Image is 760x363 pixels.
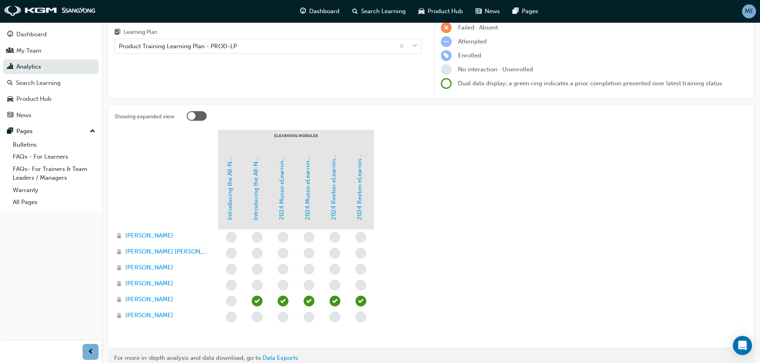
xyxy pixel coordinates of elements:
span: learningRecordVerb_NONE-icon [226,312,237,322]
span: learningRecordVerb_NONE-icon [226,280,237,290]
span: learningRecordVerb_NONE-icon [355,232,366,243]
button: Pages [3,124,99,139]
div: News [16,111,32,120]
span: learningRecordVerb_NONE-icon [330,280,340,290]
div: Product Training Learning Plan - PROD-LP [119,42,237,51]
span: learningRecordVerb_NONE-icon [355,248,366,259]
span: Product Hub [428,7,463,16]
span: No interaction · Unenrolled [458,66,533,73]
span: learningRecordVerb_NONE-icon [252,248,263,259]
a: Data Exports [263,354,298,361]
span: learningRecordVerb_NONE-icon [252,280,263,290]
a: Bulletins [10,139,99,151]
a: guage-iconDashboard [294,3,346,20]
span: [PERSON_NAME] [PERSON_NAME] [125,247,211,256]
span: guage-icon [7,31,13,38]
span: learningRecordVerb_PASS-icon [330,296,340,306]
span: pages-icon [513,6,519,16]
button: DashboardMy TeamAnalyticsSearch LearningProduct HubNews [3,26,99,124]
span: pages-icon [7,128,13,135]
span: [PERSON_NAME] [125,311,173,320]
img: kgm [4,6,96,17]
span: news-icon [476,6,482,16]
span: learningRecordVerb_PASS-icon [252,296,263,306]
span: chart-icon [7,63,13,71]
span: learningRecordVerb_NONE-icon [355,264,366,275]
a: Warranty [10,184,99,196]
span: Failed · Absent [458,24,498,31]
span: learningRecordVerb_NONE-icon [226,264,237,275]
span: learningRecordVerb_NONE-icon [278,280,288,290]
a: All Pages [10,196,99,208]
span: car-icon [418,6,424,16]
a: FAQs- For Trainers & Team Leaders / Managers [10,163,99,184]
span: learningRecordVerb_NONE-icon [355,280,366,290]
span: Search Learning [361,7,406,16]
a: My Team [3,43,99,58]
div: For more in-depth analysis and data download, go to [114,353,748,363]
a: News [3,108,99,123]
span: Pages [522,7,538,16]
div: Pages [16,127,33,136]
a: Analytics [3,59,99,74]
span: learningRecordVerb_NONE-icon [226,232,237,243]
a: Product Hub [3,92,99,106]
a: [PERSON_NAME] [116,311,211,320]
span: learningRecordVerb_NONE-icon [330,248,340,259]
span: [PERSON_NAME] [125,231,173,240]
a: [PERSON_NAME] [116,279,211,288]
span: learningRecordVerb_NONE-icon [355,312,366,322]
span: search-icon [352,6,358,16]
span: learningRecordVerb_ATTEMPT-icon [441,36,452,47]
span: learningplan-icon [114,29,120,36]
div: My Team [16,46,41,55]
span: Dashboard [309,7,340,16]
span: up-icon [90,126,95,137]
a: search-iconSearch Learning [346,3,412,20]
span: learningRecordVerb_NONE-icon [252,264,263,275]
span: learningRecordVerb_NONE-icon [330,312,340,322]
span: learningRecordVerb_ENROLL-icon [441,50,452,61]
span: learningRecordVerb_PASS-icon [278,296,288,306]
span: guage-icon [300,6,306,16]
span: learningRecordVerb_NONE-icon [304,264,314,275]
span: learningRecordVerb_NONE-icon [278,312,288,322]
a: Introducing the All-New KGM [PERSON_NAME] [252,90,259,220]
span: learningRecordVerb_NONE-icon [304,312,314,322]
div: Search Learning [16,78,61,88]
span: [PERSON_NAME] [125,279,173,288]
span: ME [745,7,754,16]
button: ME [742,4,756,18]
span: learningRecordVerb_COMPLETE-icon [355,296,366,306]
span: Dual data display; a green ring indicates a prior completion presented over latest training status. [458,80,724,87]
a: news-iconNews [469,3,506,20]
a: Search Learning [3,76,99,90]
span: [PERSON_NAME] [125,295,173,304]
span: learningRecordVerb_NONE-icon [441,64,452,75]
span: [PERSON_NAME] [125,263,173,272]
span: learningRecordVerb_NONE-icon [278,248,288,259]
a: pages-iconPages [506,3,545,20]
div: Open Intercom Messenger [733,336,752,355]
div: Learning Plan [124,28,157,36]
div: Showing expanded view [114,113,174,121]
div: Dashboard [16,30,47,39]
span: Enrolled [458,52,481,59]
a: [PERSON_NAME] [116,263,211,272]
a: Introducing the All-New KGM Actyon [226,118,233,220]
span: learningRecordVerb_NONE-icon [278,264,288,275]
a: [PERSON_NAME] [116,295,211,304]
span: learningRecordVerb_NONE-icon [252,232,263,243]
span: learningRecordVerb_NONE-icon [226,296,237,306]
span: car-icon [7,96,13,103]
span: Attempted [458,38,487,45]
span: down-icon [412,41,418,51]
span: learningRecordVerb_NONE-icon [278,232,288,243]
span: news-icon [7,112,13,119]
div: eLearning Modules [218,130,374,150]
span: learningRecordVerb_NONE-icon [304,232,314,243]
a: [PERSON_NAME] [PERSON_NAME] [116,247,211,256]
span: search-icon [7,80,13,87]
